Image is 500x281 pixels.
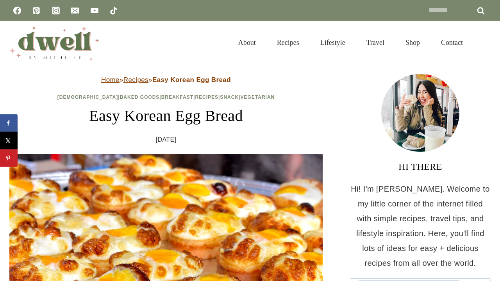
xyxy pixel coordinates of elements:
[395,29,430,56] a: Shop
[228,29,473,56] nav: Primary Navigation
[195,94,218,100] a: Recipes
[161,94,193,100] a: Breakfast
[106,3,121,18] a: TikTok
[29,3,44,18] a: Pinterest
[9,25,99,60] img: DWELL by michelle
[87,3,102,18] a: YouTube
[356,29,395,56] a: Travel
[220,94,239,100] a: Snack
[120,94,160,100] a: Baked Goods
[9,104,323,128] h1: Easy Korean Egg Bread
[123,76,148,84] a: Recipes
[57,94,275,100] span: | | | | |
[156,134,177,146] time: [DATE]
[48,3,64,18] a: Instagram
[228,29,266,56] a: About
[101,76,120,84] a: Home
[350,160,491,174] h3: HI THERE
[477,36,491,49] button: View Search Form
[9,3,25,18] a: Facebook
[430,29,473,56] a: Contact
[152,76,231,84] strong: Easy Korean Egg Bread
[350,181,491,270] p: Hi! I'm [PERSON_NAME]. Welcome to my little corner of the internet filled with simple recipes, tr...
[67,3,83,18] a: Email
[266,29,310,56] a: Recipes
[57,94,118,100] a: [DEMOGRAPHIC_DATA]
[101,76,231,84] span: » »
[310,29,356,56] a: Lifestyle
[240,94,275,100] a: Vegetarian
